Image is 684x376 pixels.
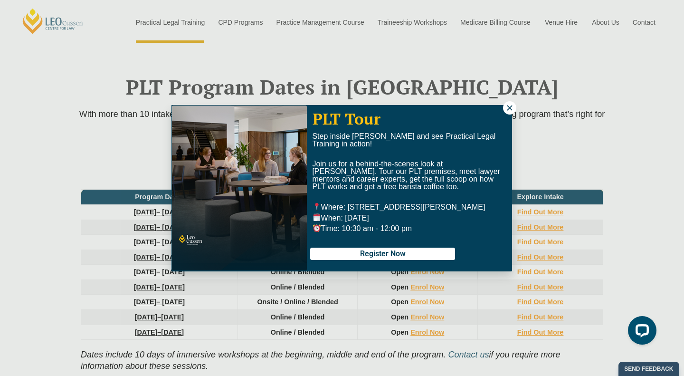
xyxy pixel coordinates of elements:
button: Register Now [310,248,455,260]
span: Time: 10:30 am - 12:00 pm [312,224,412,232]
iframe: LiveChat chat widget [620,312,660,352]
span: Where: [STREET_ADDRESS][PERSON_NAME] [312,203,485,211]
img: students at tables talking to each other [172,106,307,270]
span: Step inside [PERSON_NAME] and see Practical Legal Training in action! [312,132,495,148]
span: When: [DATE] [312,214,369,222]
img: 📍 [313,203,321,211]
span: PLT Tour [313,108,380,129]
img: ⏰ [313,224,321,232]
img: 🗓️ [313,213,321,221]
span: Join us for a behind-the-scenes look at [PERSON_NAME]. Tour our PLT premises, meet lawyer mentors... [312,160,500,191]
button: Close [503,101,516,115]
